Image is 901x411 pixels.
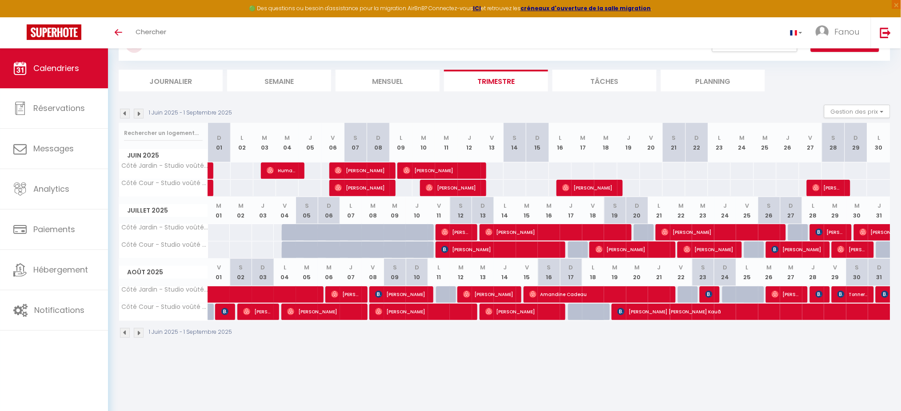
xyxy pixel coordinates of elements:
[762,134,768,142] abbr: M
[868,259,890,286] th: 31
[335,162,388,179] span: [PERSON_NAME]
[120,162,209,169] span: Côté Jardin - Studio voûté by [PERSON_NAME] Conciergerie
[525,202,530,210] abbr: M
[736,197,758,224] th: 25
[679,263,683,272] abbr: V
[435,123,458,162] th: 11
[684,241,737,258] span: [PERSON_NAME]
[816,224,846,241] span: [PERSON_NAME]
[582,197,605,224] th: 18
[473,4,481,12] a: ICI
[723,263,727,272] abbr: D
[494,197,516,224] th: 14
[441,241,562,258] span: [PERSON_NAME]
[261,202,264,210] abbr: J
[521,4,651,12] a: créneaux d'ouverture de la salle migration
[767,202,771,210] abbr: S
[321,123,344,162] th: 06
[336,70,440,91] li: Mensuel
[736,259,758,286] th: 25
[371,263,375,272] abbr: V
[485,224,629,241] span: [PERSON_NAME]
[516,197,538,224] th: 15
[252,259,274,286] th: 03
[33,264,88,275] span: Hébergement
[569,263,573,272] abbr: D
[592,263,594,272] abbr: L
[33,103,85,114] span: Réservations
[635,202,639,210] abbr: D
[772,286,802,303] span: [PERSON_NAME]
[854,134,858,142] abbr: D
[458,123,481,162] th: 12
[824,259,846,286] th: 29
[262,134,267,142] abbr: M
[406,259,428,286] th: 10
[450,259,472,286] th: 12
[276,123,299,162] th: 04
[731,123,753,162] th: 24
[415,202,419,210] abbr: J
[640,123,663,162] th: 20
[384,259,406,286] th: 09
[33,143,74,154] span: Messages
[463,286,516,303] span: [PERSON_NAME]
[648,197,670,224] th: 21
[786,134,789,142] abbr: J
[816,286,823,303] span: [PERSON_NAME]
[824,105,890,118] button: Gestion des prix
[318,259,340,286] th: 06
[217,263,221,272] abbr: V
[596,241,671,258] span: [PERSON_NAME]
[613,263,618,272] abbr: M
[685,123,708,162] th: 22
[529,286,673,303] span: Amandine Cadeau
[267,162,297,179] span: Human Booster
[603,134,609,142] abbr: M
[485,303,561,320] span: [PERSON_NAME]
[789,202,793,210] abbr: D
[490,134,494,142] abbr: V
[216,202,221,210] abbr: M
[780,197,802,224] th: 27
[34,304,84,316] span: Notifications
[809,134,813,142] abbr: V
[331,286,361,303] span: [PERSON_NAME]
[649,134,653,142] abbr: V
[670,197,693,224] th: 22
[705,286,713,303] span: Mauve BOISSIER
[657,263,661,272] abbr: J
[208,123,231,162] th: 01
[504,123,526,162] th: 14
[754,123,777,162] th: 25
[802,197,825,224] th: 28
[299,123,321,162] th: 05
[516,259,538,286] th: 15
[780,259,802,286] th: 27
[481,123,504,162] th: 13
[274,259,296,286] th: 04
[877,202,881,210] abbr: J
[513,134,517,142] abbr: S
[375,303,473,320] span: [PERSON_NAME]
[695,134,699,142] abbr: D
[581,134,586,142] abbr: M
[692,197,714,224] th: 23
[120,180,209,186] span: Côté Cour - Studio voûté by [PERSON_NAME] Conciergerie
[238,202,244,210] abbr: M
[604,259,626,286] th: 19
[227,70,331,91] li: Semaine
[626,197,649,224] th: 20
[230,259,252,286] th: 02
[459,202,463,210] abbr: S
[252,197,274,224] th: 03
[714,197,737,224] th: 24
[626,259,649,286] th: 20
[340,197,362,224] th: 07
[426,179,479,196] span: [PERSON_NAME]
[546,202,552,210] abbr: M
[120,304,209,310] span: Côté Cour - Studio voûté by [PERSON_NAME] Conciergerie
[880,27,891,38] img: logout
[119,70,223,91] li: Journalier
[354,134,358,142] abbr: S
